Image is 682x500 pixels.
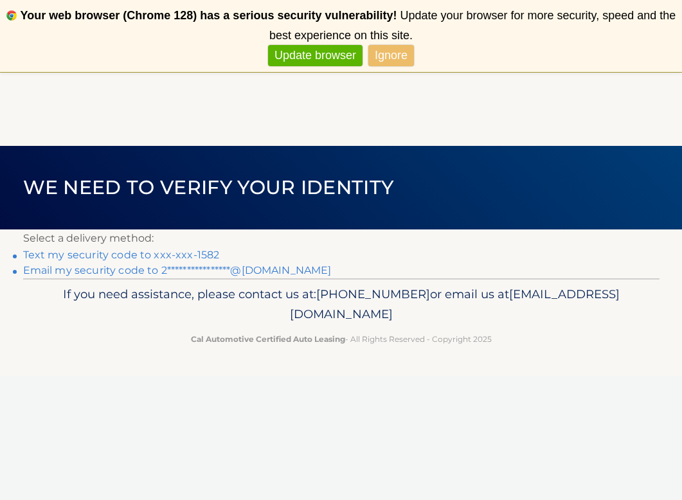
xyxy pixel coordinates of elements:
[23,249,220,261] a: Text my security code to xxx-xxx-1582
[21,9,397,22] b: Your web browser (Chrome 128) has a serious security vulnerability!
[42,284,640,325] p: If you need assistance, please contact us at: or email us at
[368,45,414,66] a: Ignore
[269,9,676,42] span: Update your browser for more security, speed and the best experience on this site.
[191,334,345,344] strong: Cal Automotive Certified Auto Leasing
[42,332,640,346] p: - All Rights Reserved - Copyright 2025
[316,287,430,301] span: [PHONE_NUMBER]
[23,175,394,199] span: We need to verify your identity
[268,45,363,66] a: Update browser
[23,229,660,247] p: Select a delivery method:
